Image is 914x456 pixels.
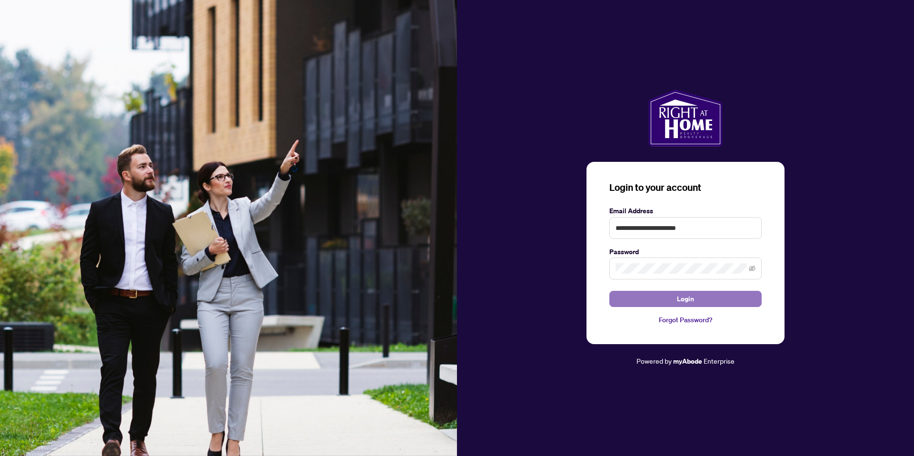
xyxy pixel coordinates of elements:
[609,315,762,325] a: Forgot Password?
[636,357,672,365] span: Powered by
[749,265,755,272] span: eye-invisible
[648,89,722,147] img: ma-logo
[704,357,735,365] span: Enterprise
[609,247,762,257] label: Password
[673,356,702,367] a: myAbode
[609,181,762,194] h3: Login to your account
[609,206,762,216] label: Email Address
[609,291,762,307] button: Login
[677,291,694,307] span: Login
